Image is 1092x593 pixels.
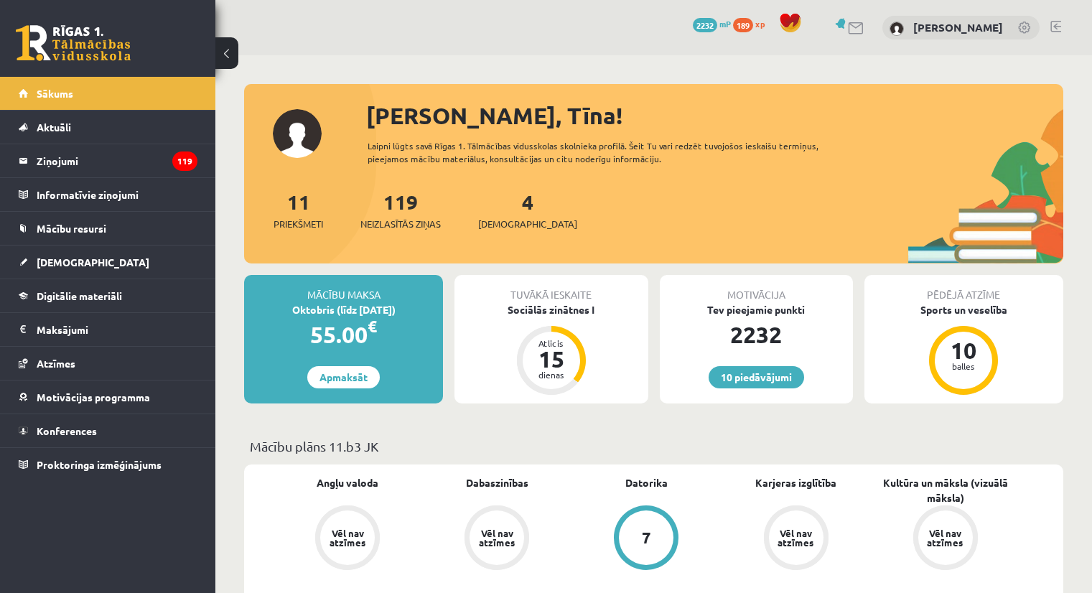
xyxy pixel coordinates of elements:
a: 189 xp [733,18,772,29]
div: Pēdējā atzīme [864,275,1063,302]
a: Karjeras izglītība [755,475,836,490]
div: 10 [942,339,985,362]
span: Sākums [37,87,73,100]
a: 119Neizlasītās ziņas [360,189,441,231]
a: Vēl nav atzīmes [422,505,571,573]
div: dienas [530,370,573,379]
div: Oktobris (līdz [DATE]) [244,302,443,317]
span: [DEMOGRAPHIC_DATA] [478,217,577,231]
a: Mācību resursi [19,212,197,245]
legend: Maksājumi [37,313,197,346]
div: balles [942,362,985,370]
span: € [368,316,377,337]
legend: Informatīvie ziņojumi [37,178,197,211]
div: Sociālās zinātnes I [454,302,648,317]
a: [DEMOGRAPHIC_DATA] [19,246,197,279]
a: Apmaksāt [307,366,380,388]
span: Konferences [37,424,97,437]
a: Sociālās zinātnes I Atlicis 15 dienas [454,302,648,397]
a: Motivācijas programma [19,380,197,414]
div: Sports un veselība [864,302,1063,317]
img: Tīna Treija [890,22,904,36]
span: Proktoringa izmēģinājums [37,458,162,471]
div: 15 [530,347,573,370]
a: 7 [571,505,721,573]
span: 189 [733,18,753,32]
a: Konferences [19,414,197,447]
span: 2232 [693,18,717,32]
a: 2232 mP [693,18,731,29]
div: Atlicis [530,339,573,347]
a: Vēl nav atzīmes [871,505,1020,573]
div: Laipni lūgts savā Rīgas 1. Tālmācības vidusskolas skolnieka profilā. Šeit Tu vari redzēt tuvojošo... [368,139,859,165]
div: Motivācija [660,275,853,302]
a: Dabaszinības [466,475,528,490]
span: Digitālie materiāli [37,289,122,302]
span: xp [755,18,765,29]
p: Mācību plāns 11.b3 JK [250,436,1058,456]
div: Tev pieejamie punkti [660,302,853,317]
a: Vēl nav atzīmes [273,505,422,573]
div: 2232 [660,317,853,352]
a: Atzīmes [19,347,197,380]
div: 7 [642,530,651,546]
a: 4[DEMOGRAPHIC_DATA] [478,189,577,231]
a: Kultūra un māksla (vizuālā māksla) [871,475,1020,505]
span: Mācību resursi [37,222,106,235]
a: 11Priekšmeti [274,189,323,231]
span: Priekšmeti [274,217,323,231]
legend: Ziņojumi [37,144,197,177]
a: Ziņojumi119 [19,144,197,177]
span: Atzīmes [37,357,75,370]
div: Vēl nav atzīmes [477,528,517,547]
span: Neizlasītās ziņas [360,217,441,231]
div: Mācību maksa [244,275,443,302]
i: 119 [172,151,197,171]
a: Rīgas 1. Tālmācības vidusskola [16,25,131,61]
span: [DEMOGRAPHIC_DATA] [37,256,149,269]
div: Tuvākā ieskaite [454,275,648,302]
a: 10 piedāvājumi [709,366,804,388]
div: Vēl nav atzīmes [776,528,816,547]
span: Aktuāli [37,121,71,134]
a: Maksājumi [19,313,197,346]
a: Angļu valoda [317,475,378,490]
div: [PERSON_NAME], Tīna! [366,98,1063,133]
a: Digitālie materiāli [19,279,197,312]
a: Informatīvie ziņojumi [19,178,197,211]
a: Aktuāli [19,111,197,144]
span: Motivācijas programma [37,391,150,403]
a: Sports un veselība 10 balles [864,302,1063,397]
div: 55.00 [244,317,443,352]
a: Datorika [625,475,668,490]
a: Vēl nav atzīmes [722,505,871,573]
div: Vēl nav atzīmes [327,528,368,547]
span: mP [719,18,731,29]
a: [PERSON_NAME] [913,20,1003,34]
a: Sākums [19,77,197,110]
a: Proktoringa izmēģinājums [19,448,197,481]
div: Vēl nav atzīmes [925,528,966,547]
